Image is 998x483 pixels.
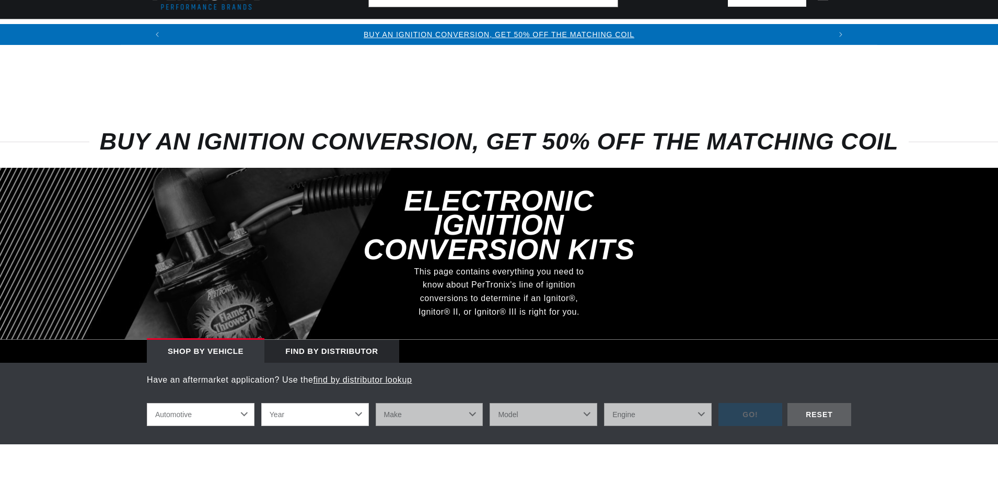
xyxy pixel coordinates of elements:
select: Year [261,403,369,426]
select: Model [490,403,597,426]
slideshow-component: Translation missing: en.sections.announcements.announcement_bar [121,24,877,45]
div: 1 of 3 [168,29,830,40]
div: Shop by vehicle [147,340,264,363]
div: Announcement [168,29,830,40]
select: Ride Type [147,403,254,426]
h3: Electronic Ignition Conversion Kits [342,189,656,262]
p: This page contains everything you need to know about PerTronix's line of ignition conversions to ... [407,265,591,318]
p: Have an aftermarket application? Use the [147,373,851,387]
select: Engine [604,403,712,426]
summary: Battery Products [635,19,738,44]
summary: Ignition Conversions [147,19,260,44]
button: Translation missing: en.sections.announcements.next_announcement [830,24,851,45]
summary: Coils & Distributors [260,19,375,44]
a: BUY AN IGNITION CONVERSION, GET 50% OFF THE MATCHING COIL [364,30,634,39]
div: RESET [787,403,851,427]
summary: Spark Plug Wires [738,19,838,44]
summary: Headers, Exhausts & Components [375,19,556,44]
summary: Engine Swaps [556,19,635,44]
a: find by distributor lookup [313,375,412,384]
summary: Motorcycle [838,19,911,44]
select: Make [376,403,483,426]
button: Translation missing: en.sections.announcements.previous_announcement [147,24,168,45]
div: Find by Distributor [264,340,399,363]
